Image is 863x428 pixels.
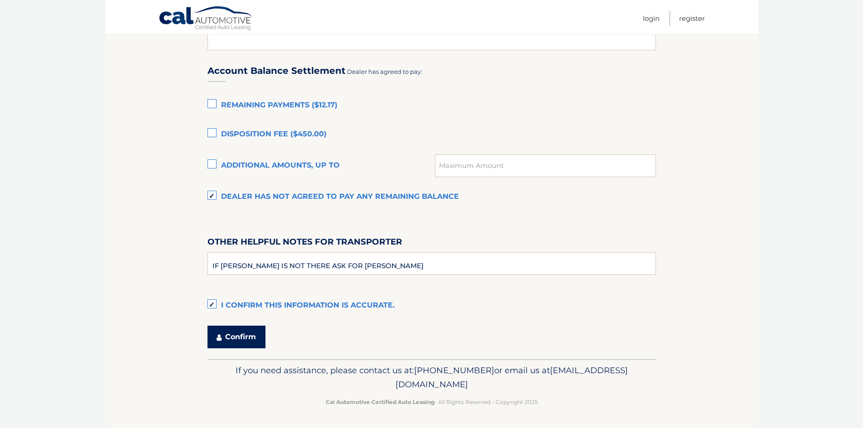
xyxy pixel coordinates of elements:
[435,154,656,177] input: Maximum Amount
[207,65,346,77] h3: Account Balance Settlement
[326,399,434,405] strong: Cal Automotive Certified Auto Leasing
[679,11,705,26] a: Register
[213,397,650,407] p: - All Rights Reserved - Copyright 2025
[207,125,656,144] label: Disposition Fee ($450.00)
[213,363,650,392] p: If you need assistance, please contact us at: or email us at
[207,96,656,115] label: Remaining Payments ($12.17)
[207,235,402,252] label: Other helpful notes for transporter
[643,11,660,26] a: Login
[347,68,422,75] span: Dealer has agreed to pay:
[207,326,265,348] button: Confirm
[207,297,656,315] label: I confirm this information is accurate.
[207,188,656,206] label: Dealer has not agreed to pay any remaining balance
[159,6,254,32] a: Cal Automotive
[207,157,435,175] label: Additional amounts, up to
[414,365,494,375] span: [PHONE_NUMBER]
